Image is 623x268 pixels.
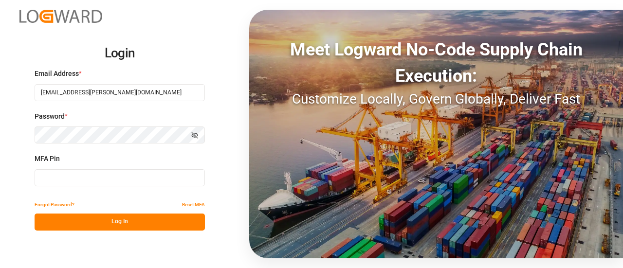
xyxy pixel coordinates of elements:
span: Email Address [35,69,79,79]
h2: Login [35,38,205,69]
button: Log In [35,214,205,231]
input: Enter your email [35,84,205,101]
button: Reset MFA [182,197,205,214]
img: Logward_new_orange.png [19,10,102,23]
span: Password [35,111,65,122]
div: Meet Logward No-Code Supply Chain Execution: [249,36,623,89]
button: Forgot Password? [35,197,74,214]
div: Customize Locally, Govern Globally, Deliver Fast [249,89,623,109]
span: MFA Pin [35,154,60,164]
